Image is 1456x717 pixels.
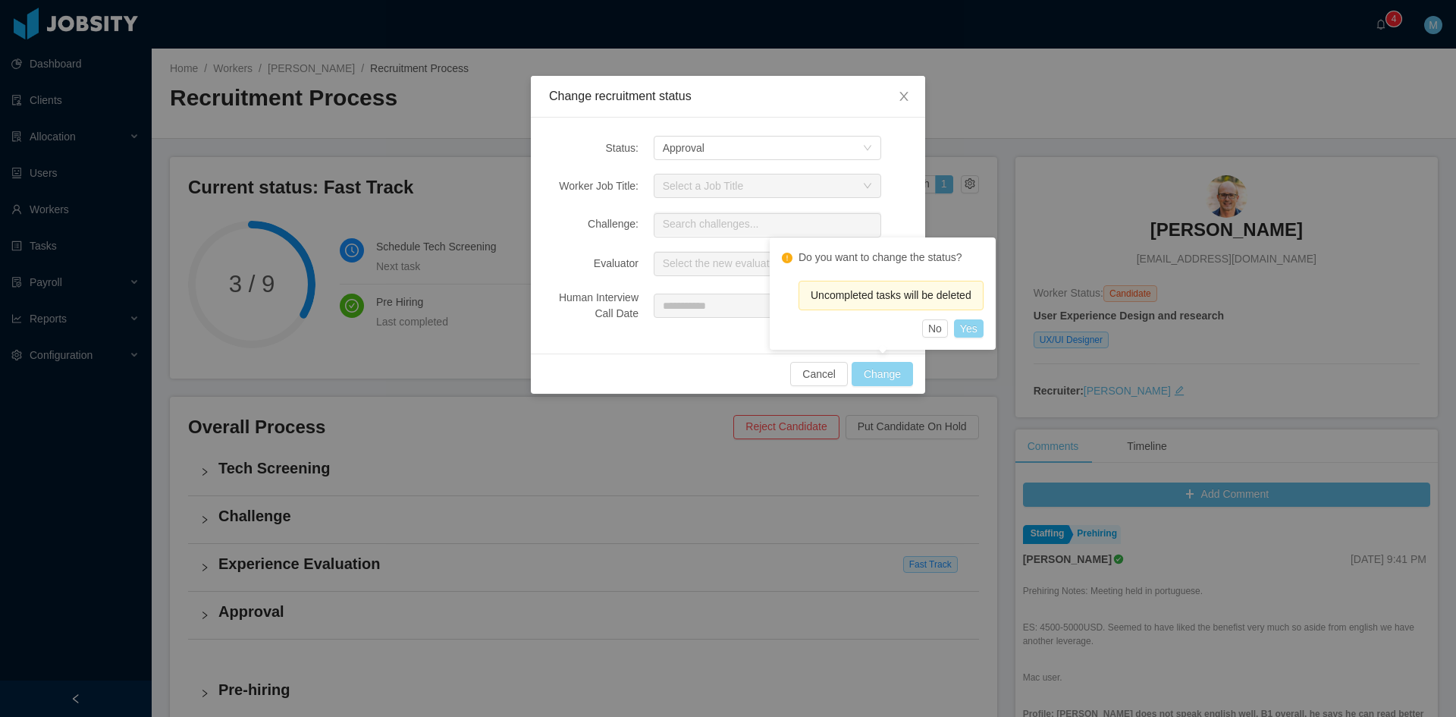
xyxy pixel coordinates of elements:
div: Status: [549,140,639,156]
i: icon: close [898,90,910,102]
div: Human Interview Call Date [549,290,639,322]
div: Worker Job Title: [549,178,639,194]
i: icon: exclamation-circle [782,253,792,263]
button: No [922,319,948,338]
text: Do you want to change the status? [799,251,962,263]
div: Approval [663,137,704,159]
div: Evaluator [549,256,639,272]
i: icon: down [863,143,872,154]
button: Change [852,362,913,386]
i: icon: down [863,181,872,192]
button: Yes [954,319,984,338]
div: Select a Job Title [663,178,855,193]
span: Uncompleted tasks will be deleted [811,289,971,301]
div: Challenge: [549,216,639,232]
button: Cancel [790,362,848,386]
div: Change recruitment status [549,88,907,105]
button: Close [883,76,925,118]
